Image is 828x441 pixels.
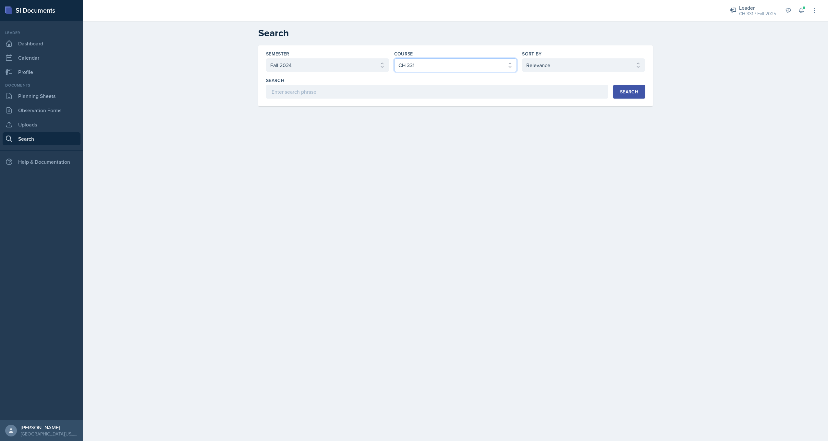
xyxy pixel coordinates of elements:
[3,89,80,102] a: Planning Sheets
[3,155,80,168] div: Help & Documentation
[613,85,645,99] button: Search
[739,10,776,17] div: CH 331 / Fall 2025
[522,51,542,57] label: Sort By
[21,431,78,437] div: [GEOGRAPHIC_DATA][US_STATE] in [GEOGRAPHIC_DATA]
[3,37,80,50] a: Dashboard
[620,89,638,94] div: Search
[3,51,80,64] a: Calendar
[3,82,80,88] div: Documents
[3,66,80,78] a: Profile
[258,27,653,39] h2: Search
[3,118,80,131] a: Uploads
[3,30,80,36] div: Leader
[266,77,284,84] label: Search
[266,85,608,99] input: Enter search phrase
[394,51,413,57] label: Course
[266,51,289,57] label: Semester
[739,4,776,12] div: Leader
[3,104,80,117] a: Observation Forms
[21,424,78,431] div: [PERSON_NAME]
[3,132,80,145] a: Search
